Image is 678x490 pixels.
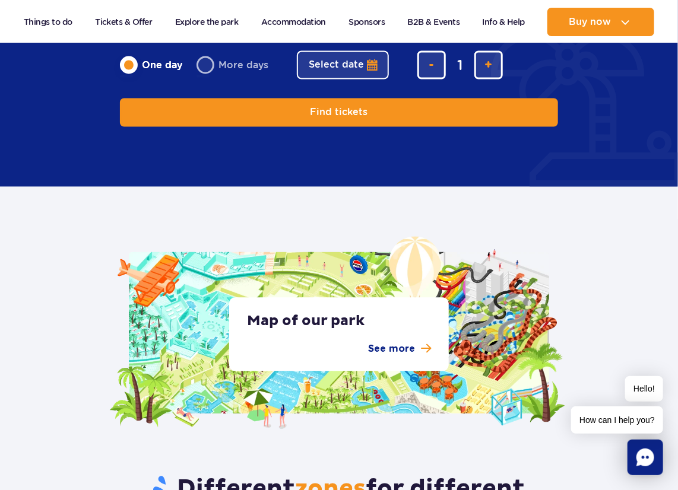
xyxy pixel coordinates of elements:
button: remove ticket [417,51,446,79]
span: How can I help you? [571,406,663,434]
a: Info & Help [482,8,525,36]
label: More days [197,53,268,78]
button: Select date [297,51,389,79]
button: Buy now [547,8,654,36]
a: Sponsors [348,8,385,36]
button: add ticket [474,51,503,79]
a: Explore the park [175,8,239,36]
span: Buy now [569,17,611,27]
a: Things to do [24,8,72,36]
div: Chat [628,440,663,475]
label: One day [120,53,182,78]
a: B2B & Events [407,8,460,36]
span: Hello! [625,376,663,402]
p: Map of our park [247,313,431,330]
span: Find tickets [311,107,368,118]
input: number of tickets [446,51,474,79]
p: See more [368,342,415,357]
a: Accommodation [261,8,327,36]
button: Find tickets [120,98,558,127]
a: See more [247,342,431,357]
form: Planning your visit to Park of Poland [120,4,558,151]
a: Tickets & Offer [95,8,153,36]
